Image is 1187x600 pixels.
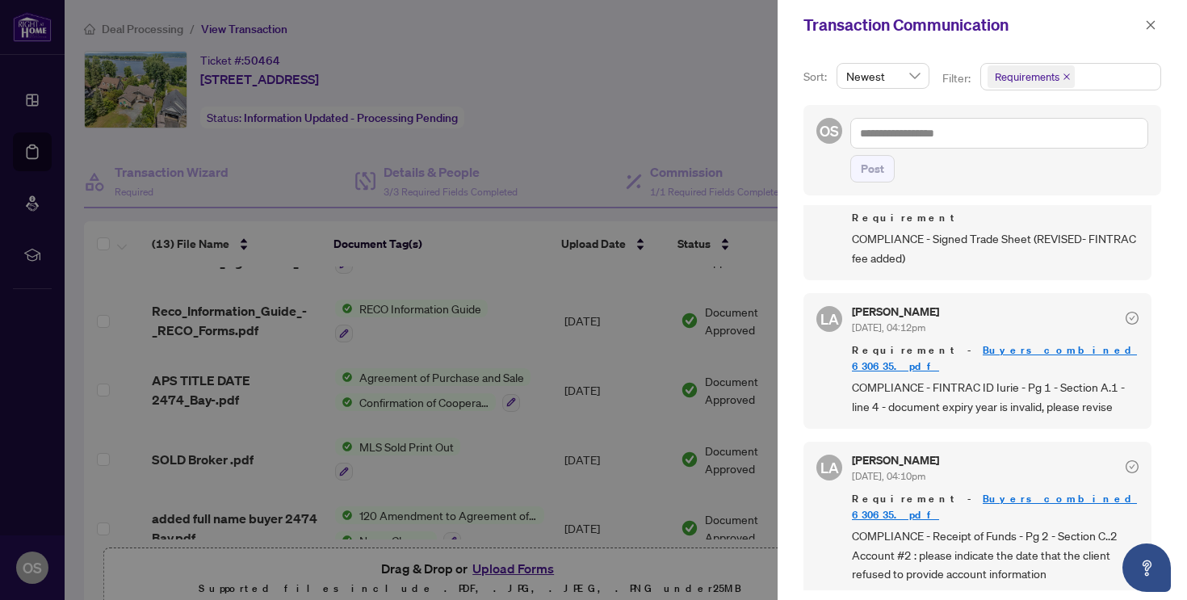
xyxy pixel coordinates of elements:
a: Buyers combined 630635.pdf [852,492,1137,522]
span: Requirement - [852,342,1139,375]
span: [DATE], 04:12pm [852,321,925,334]
span: Requirement - [852,491,1139,523]
p: Sort: [803,68,830,86]
h5: [PERSON_NAME] [852,306,939,317]
a: Buyers combined 630635.pdf [852,343,1137,373]
span: OS [820,120,839,142]
span: Requirements [988,65,1075,88]
button: Post [850,155,895,183]
span: close [1063,73,1071,81]
span: close [1145,19,1156,31]
span: check-circle [1126,312,1139,325]
button: Open asap [1122,543,1171,592]
span: [DATE], 04:10pm [852,470,925,482]
span: COMPLIANCE - Receipt of Funds - Pg 2 - Section C..2 Account #2 : please indicate the date that th... [852,527,1139,583]
p: Filter: [942,69,973,87]
span: COMPLIANCE - FINTRAC ID Iurie - Pg 1 - Section A.1 - line 4 - document expiry year is invalid, pl... [852,378,1139,416]
span: Requirements [995,69,1059,85]
span: check-circle [1126,460,1139,473]
h5: [PERSON_NAME] [852,455,939,466]
span: LA [820,308,839,330]
span: Newest [846,64,920,88]
span: LA [820,456,839,479]
span: COMPLIANCE - Signed Trade Sheet (REVISED- FINTRAC fee added) [852,229,1139,267]
div: Transaction Communication [803,13,1140,37]
span: Requirement [852,210,1139,226]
